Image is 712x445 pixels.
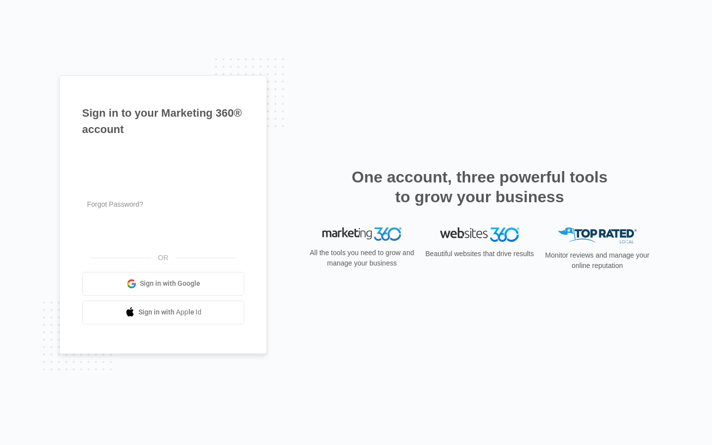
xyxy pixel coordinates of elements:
[558,227,637,244] img: Top Rated Local
[151,253,176,263] span: OR
[322,227,401,241] img: Marketing 360
[140,278,200,289] span: Sign in with Google
[542,250,653,271] p: Monitor reviews and manage your online reputation
[82,301,244,324] a: Sign in with Apple Id
[349,167,611,207] h2: One account, three powerful tools to grow your business
[307,248,417,268] p: All the tools you need to grow and manage your business
[424,249,535,259] p: Beautiful websites that drive results
[82,105,244,137] h1: Sign in to your Marketing 360® account
[87,200,143,208] a: Forgot Password?
[440,227,519,242] img: Websites 360
[82,272,244,296] a: Sign in with Google
[138,307,202,317] span: Sign in with Apple Id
